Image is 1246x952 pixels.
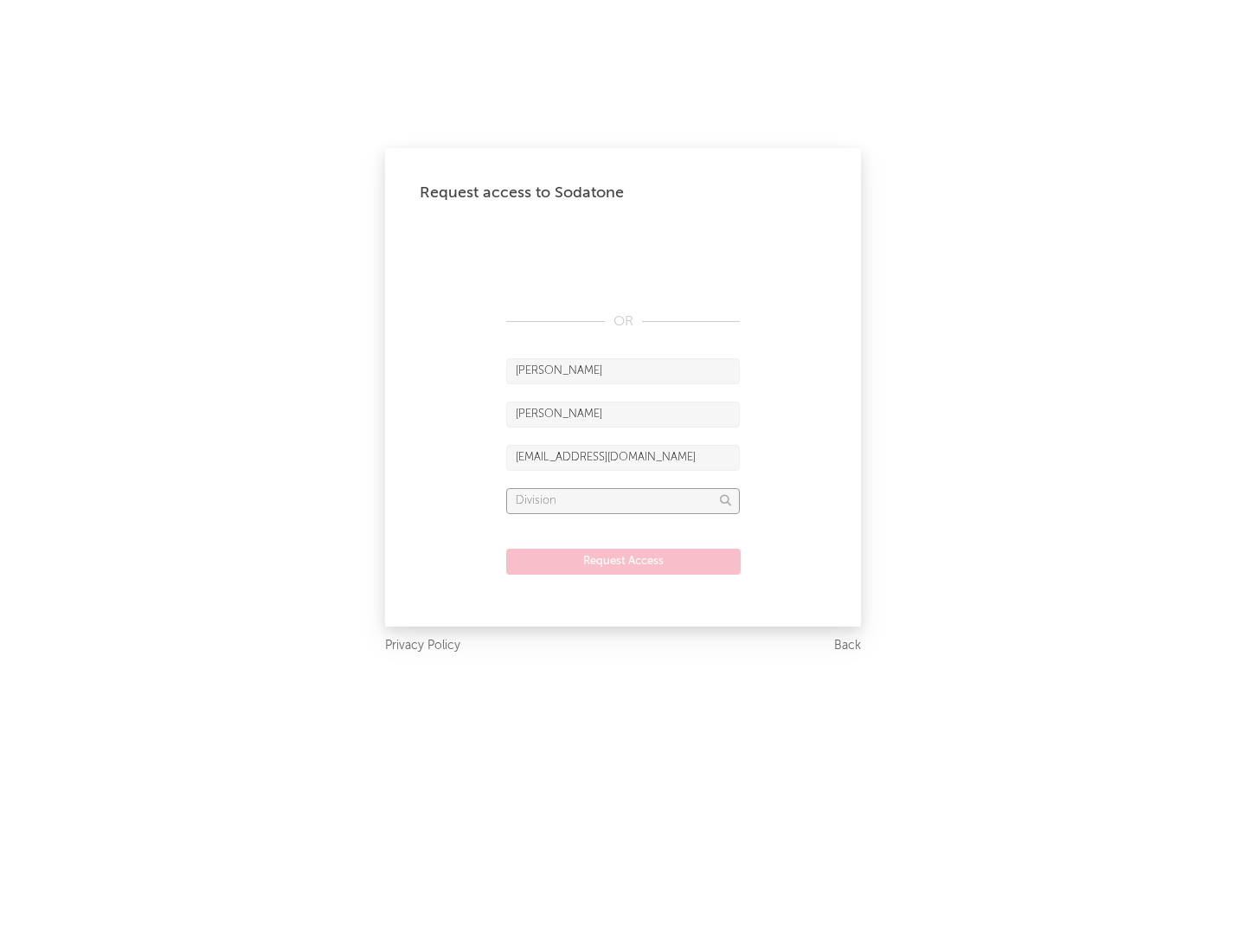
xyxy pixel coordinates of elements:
input: First Name [506,358,740,384]
a: Back [834,635,861,657]
input: Email [506,445,740,471]
button: Request Access [506,549,741,575]
div: OR [506,312,740,332]
input: Last Name [506,402,740,428]
input: Division [506,488,740,514]
a: Privacy Policy [385,635,460,657]
div: Request access to Sodatone [420,183,826,203]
